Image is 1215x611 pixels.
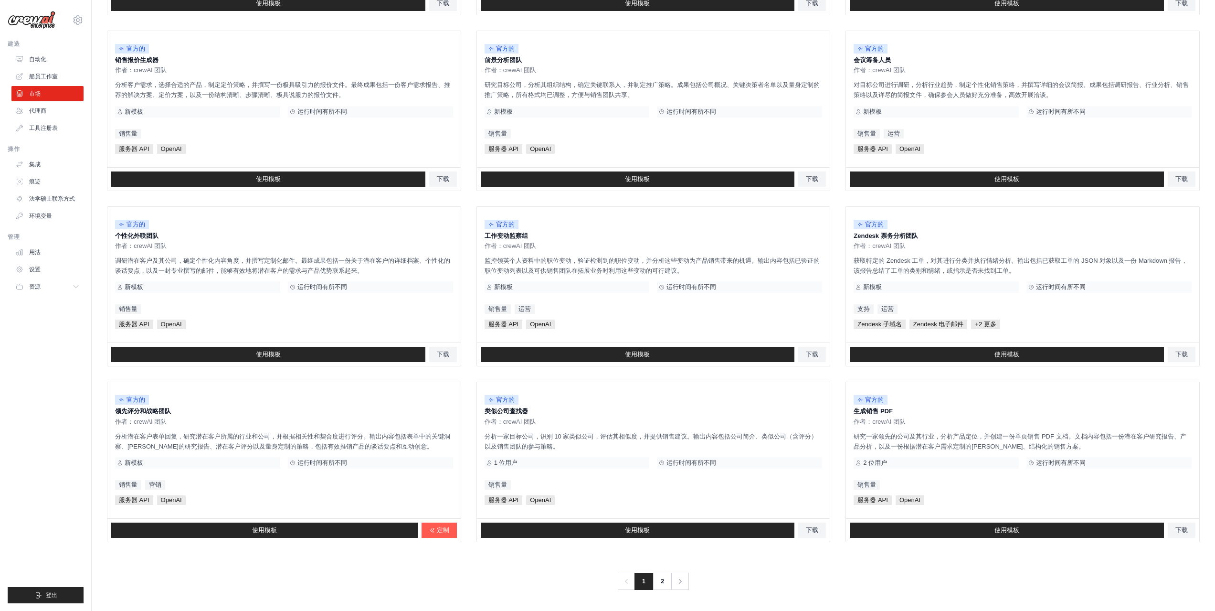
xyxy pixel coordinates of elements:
[899,496,920,504] font: OpenAI
[857,130,876,137] font: 销售量
[857,496,888,504] font: 服务器 API
[485,81,820,98] font: 研究目标公司，分析其组织结构，确定关键联系人，并制定推广策略。成果包括公司概况、关键决策者名单以及量身定制的推广策略，所有格式均已调整，方便与销售团队共享。
[29,283,41,290] font: 资源
[297,283,347,290] font: 运行时间有所不同
[854,66,905,74] font: 作者：crewAI 团队
[485,480,511,490] a: 销售量
[125,108,143,115] font: 新模板
[863,283,882,290] font: 新模板
[11,279,84,294] button: 资源
[115,81,450,98] font: 分析客户需求，选择合适的产品，制定定价策略，并撰写一份极具吸引力的报价文件。最终成果包括一份客户需求报告、推荐的解决方案、定价方案，以及一份结构清晰、步骤清晰、极具说服力的报价文件。
[125,283,143,290] font: 新模板
[127,396,145,403] font: 官方的
[115,418,167,425] font: 作者：crewAI 团队
[1036,459,1086,466] font: 运行时间有所不同
[119,130,137,137] font: 销售量
[115,56,158,64] font: 销售报价生成器
[161,145,182,152] font: OpenAI
[913,321,963,328] font: Zendesk 电子邮件
[11,174,84,189] a: 痕迹
[865,221,884,228] font: 官方的
[863,108,882,115] font: 新模板
[625,351,650,358] font: 使用模板
[494,459,518,466] font: 1 位用户
[642,578,645,585] font: 1
[850,523,1164,538] a: 使用模板
[850,172,1164,187] a: 使用模板
[429,347,457,362] a: 下载
[625,526,650,534] font: 使用模板
[11,157,84,172] a: 集成
[854,407,893,415] font: 生成销售 PDF
[29,161,41,168] font: 集成
[111,523,418,538] a: 使用模板
[877,304,898,314] a: 运营
[485,66,536,74] font: 作者：crewAI 团队
[115,66,167,74] font: 作者：crewAI 团队
[11,191,84,206] a: 法学硕士联系方式
[854,242,905,249] font: 作者：crewAI 团队
[437,351,449,358] font: 下载
[127,221,145,228] font: 官方的
[854,433,1186,450] font: 研究一家领先的公司及其行业，分析产品定位，并创建一份单页销售 PDF 文档。文档内容包括一份潜在客户研究报告、产品分析，以及一份根据潜在客户需求定制的[PERSON_NAME]、结构化的销售方案。
[252,526,277,534] font: 使用模板
[437,175,449,182] font: 下载
[854,304,874,314] a: 支持
[127,45,145,52] font: 官方的
[1168,523,1195,538] a: 下载
[1036,283,1086,290] font: 运行时间有所不同
[485,407,528,415] font: 类似公司查找器
[994,351,1019,358] font: 使用模板
[975,321,996,328] font: +2 更多
[485,129,511,139] a: 销售量
[857,481,876,488] font: 销售量
[994,526,1019,534] font: 使用模板
[11,120,84,136] a: 工具注册表
[29,266,41,273] font: 设置
[485,56,522,64] font: 前景分析团队
[11,103,84,118] a: 代理商
[887,130,900,137] font: 运营
[798,347,826,362] a: 下载
[666,459,716,466] font: 运行时间有所不同
[661,578,664,585] font: 2
[29,107,46,114] font: 代理商
[884,129,904,139] a: 运营
[994,175,1019,182] font: 使用模板
[494,108,513,115] font: 新模板
[481,172,795,187] a: 使用模板
[11,245,84,260] a: 用法
[111,347,425,362] a: 使用模板
[854,56,891,64] font: 会议筹备人员
[625,175,650,182] font: 使用模板
[806,351,818,358] font: 下载
[29,90,41,97] font: 市场
[8,11,55,29] img: 标识
[1167,565,1215,611] iframe: Chat Widget
[854,232,918,239] font: Zendesk 票务分析团队
[115,257,450,274] font: 调研潜在客户及其公司，确定个性化内容角度，并撰写定制化邮件。最终成果包括一份关于潜在客户的详细档案、个性化的谈话要点，以及一封专业撰写的邮件，能够有效地将潜在客户的需求与产品优势联系起来。
[530,321,551,328] font: OpenAI
[115,304,141,314] a: 销售量
[149,481,161,488] font: 营销
[1175,351,1188,358] font: 下载
[488,481,507,488] font: 销售量
[422,523,457,538] a: 定制
[806,526,818,534] font: 下载
[618,573,689,590] nav: 分页
[806,175,818,182] font: 下载
[481,523,795,538] a: 使用模板
[530,496,551,504] font: OpenAI
[854,129,880,139] a: 销售量
[115,480,141,490] a: 销售量
[863,459,887,466] font: 2 位用户
[297,108,347,115] font: 运行时间有所不同
[881,305,894,312] font: 运营
[666,108,716,115] font: 运行时间有所不同
[145,480,165,490] a: 营销
[119,496,149,504] font: 服务器 API
[850,347,1164,362] a: 使用模板
[865,45,884,52] font: 官方的
[530,145,551,152] font: OpenAI
[111,172,425,187] a: 使用模板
